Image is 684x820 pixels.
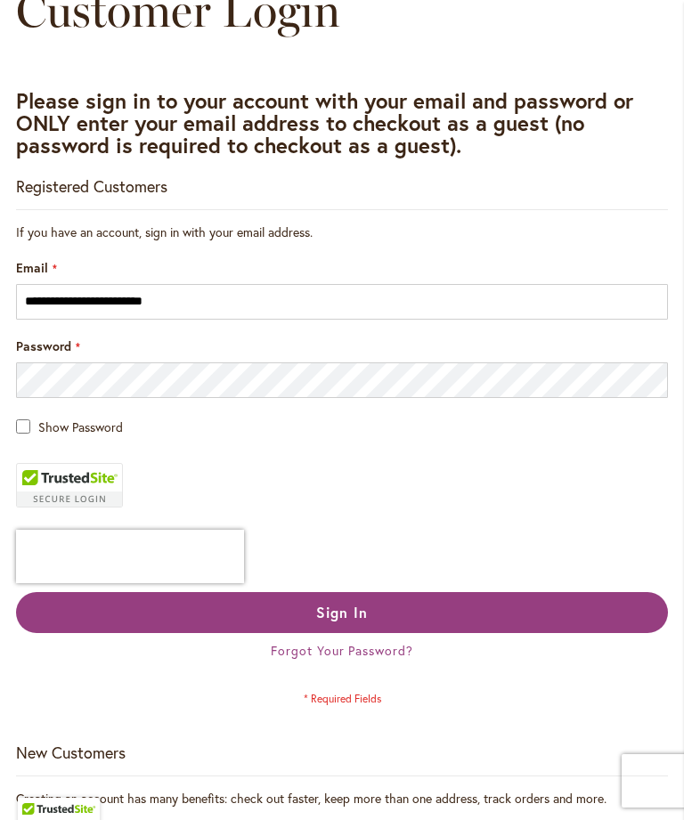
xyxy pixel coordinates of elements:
[13,757,63,807] iframe: Launch Accessibility Center
[16,530,244,583] iframe: reCAPTCHA
[316,603,368,621] span: Sign In
[16,259,48,276] span: Email
[271,642,413,659] a: Forgot Your Password?
[16,175,167,197] strong: Registered Customers
[38,418,123,435] span: Show Password
[16,86,633,159] strong: Please sign in to your account with your email and password or ONLY enter your email address to c...
[16,742,126,763] strong: New Customers
[16,592,668,633] button: Sign In
[16,790,668,808] p: Creating an account has many benefits: check out faster, keep more than one address, track orders...
[16,463,123,507] div: TrustedSite Certified
[16,337,71,354] span: Password
[16,223,668,241] div: If you have an account, sign in with your email address.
